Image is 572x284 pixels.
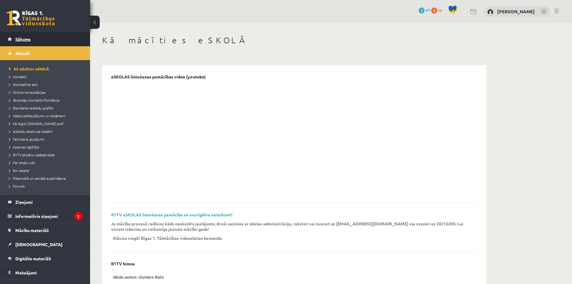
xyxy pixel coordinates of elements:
[9,160,84,165] a: Par drošu vidi!
[111,221,468,232] p: Ja mācību procesā radīsies kāds neskaidrs jautājums, droši sazinies ar skolas administrāciju, rak...
[487,9,493,15] img: Kristers Raginskis
[9,105,84,111] a: Standarta ieskaišu grafiks
[9,160,35,165] span: Par drošu vidi!
[9,105,53,110] span: Standarta ieskaišu grafiks
[431,8,437,14] span: 0
[15,36,31,42] span: Sākums
[9,183,84,189] a: Forums
[15,242,62,247] span: [DEMOGRAPHIC_DATA]
[9,82,38,87] span: Normatīvie akti
[74,212,83,220] i: 2
[102,35,486,45] h1: Kā mācīties eSKOLĀ
[15,256,51,261] span: Digitālie materiāli
[15,228,49,233] span: Mācību materiāli
[9,129,52,134] span: Ieskaišu skaits pa klasēm
[9,90,45,95] span: Online konsultācijas
[9,184,25,188] span: Forums
[9,129,84,134] a: Ieskaišu skaits pa klasēm
[8,237,83,251] a: [DEMOGRAPHIC_DATA]
[15,50,30,56] span: Aktuāli
[419,8,430,12] a: 1 mP
[9,74,27,79] span: Kontakti
[9,98,59,102] span: Skolotāju kontaktinformācija
[113,235,140,241] p: Mācies viegli!
[9,66,49,71] span: Kā mācīties eSKOLĀ
[9,152,55,157] span: R1TV skolēnu pašpārvalde
[9,90,84,95] a: Online konsultācijas
[8,223,83,237] a: Mācību materiāli
[9,121,64,126] span: Kā iegūt [DOMAIN_NAME] prof
[8,266,83,279] a: Maksājumi
[9,74,84,79] a: Kontakti
[9,136,84,142] a: Tehniskie jautājumi
[15,266,83,279] legend: Maksājumi
[111,261,135,266] p: R1TV himna
[9,113,84,118] a: Valsts pārbaudījumi un eksāmeni
[9,121,84,126] a: Kā iegūt [DOMAIN_NAME] prof
[8,46,83,60] a: Aktuāli
[9,144,84,150] a: Karjeras izglītība
[497,8,535,14] a: [PERSON_NAME]
[141,235,222,241] p: Rīgas 1. Tālmācības vidusskolas komanda
[9,82,84,87] a: Normatīvie akti
[8,209,83,223] a: Informatīvie ziņojumi2
[425,8,430,12] span: mP
[431,8,445,12] a: 0 xp
[9,97,84,103] a: Skolotāju kontaktinformācija
[438,8,442,12] span: xp
[7,11,55,26] a: Rīgas 1. Tālmācības vidusskola
[8,32,83,46] a: Sākums
[111,74,206,79] p: eSKOLAS lietošanas pamācības video (youtube)
[8,252,83,265] a: Digitālie materiāli
[9,113,65,118] span: Valsts pārbaudījumi un eksāmeni
[9,176,66,181] span: Pilsoniskā un sociālā audzināšana
[9,168,84,173] a: Esi vesels!
[9,145,39,149] span: Karjeras izglītība
[9,137,44,142] span: Tehniskie jautājumi
[8,195,83,209] a: Ziņojumi
[9,168,29,173] span: Esi vesels!
[15,209,83,223] legend: Informatīvie ziņojumi
[9,176,84,181] a: Pilsoniskā un sociālā audzināšana
[111,212,232,217] a: R1TV eSKOLAS lietošanas pamācība un svarīgākie noteikumi!
[9,66,84,72] a: Kā mācīties eSKOLĀ
[15,195,83,209] legend: Ziņojumi
[419,8,425,14] span: 1
[9,152,84,157] a: R1TV skolēnu pašpārvalde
